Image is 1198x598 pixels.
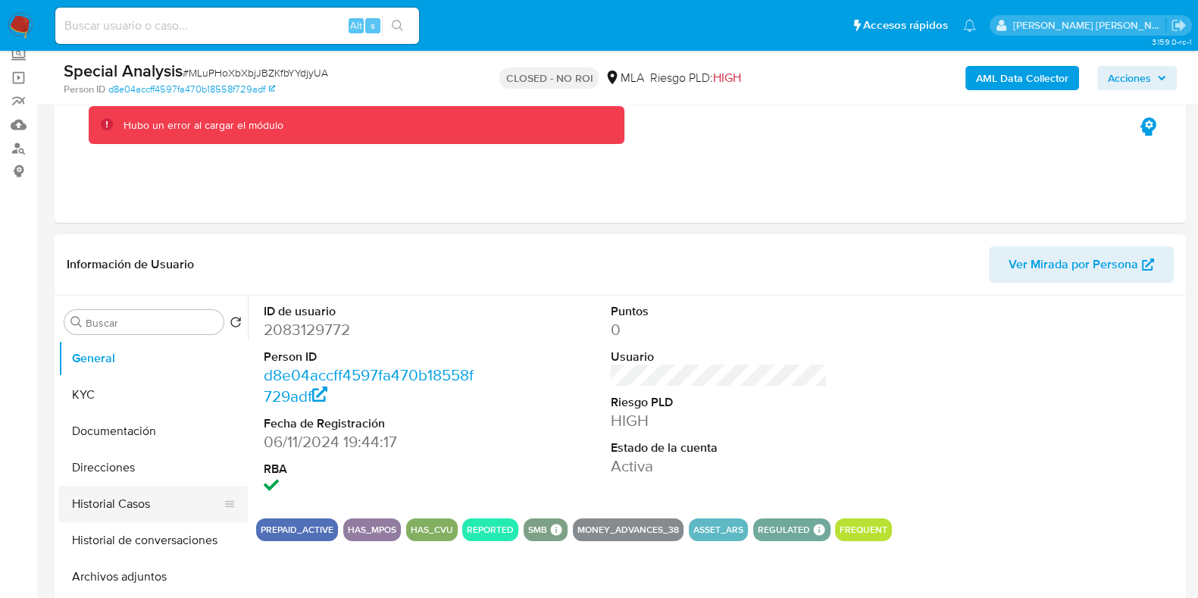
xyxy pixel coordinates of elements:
[58,522,248,559] button: Historial de conversaciones
[1097,66,1177,90] button: Acciones
[58,449,248,486] button: Direcciones
[230,316,242,333] button: Volver al orden por defecto
[611,456,827,477] dd: Activa
[70,316,83,328] button: Buscar
[611,440,827,456] dt: Estado de la cuenta
[863,17,948,33] span: Accesos rápidos
[58,377,248,413] button: KYC
[989,246,1174,283] button: Ver Mirada por Persona
[55,16,419,36] input: Buscar usuario o caso...
[264,431,480,452] dd: 06/11/2024 19:44:17
[58,559,248,595] button: Archivos adjuntos
[965,66,1079,90] button: AML Data Collector
[611,349,827,365] dt: Usuario
[350,18,362,33] span: Alt
[64,58,183,83] b: Special Analysis
[1013,18,1166,33] p: mayra.pernia@mercadolibre.com
[611,394,827,411] dt: Riesgo PLD
[1108,66,1151,90] span: Acciones
[108,83,275,96] a: d8e04accff4597fa470b18558f729adf
[499,67,599,89] p: CLOSED - NO ROI
[712,69,740,86] span: HIGH
[1171,17,1187,33] a: Salir
[58,486,236,522] button: Historial Casos
[86,316,217,330] input: Buscar
[264,303,480,320] dt: ID de usuario
[605,70,643,86] div: MLA
[124,118,283,133] div: Hubo un error al cargar el módulo
[264,349,480,365] dt: Person ID
[264,461,480,477] dt: RBA
[58,413,248,449] button: Documentación
[611,303,827,320] dt: Puntos
[1151,36,1190,48] span: 3.159.0-rc-1
[264,364,474,407] a: d8e04accff4597fa470b18558f729adf
[58,340,248,377] button: General
[264,319,480,340] dd: 2083129772
[611,319,827,340] dd: 0
[611,410,827,431] dd: HIGH
[1009,246,1138,283] span: Ver Mirada por Persona
[382,15,413,36] button: search-icon
[963,19,976,32] a: Notificaciones
[371,18,375,33] span: s
[976,66,1068,90] b: AML Data Collector
[649,70,740,86] span: Riesgo PLD:
[64,83,105,96] b: Person ID
[67,257,194,272] h1: Información de Usuario
[183,65,328,80] span: # MLuPHoXbXbjJBZKfbYYdjyUA
[264,415,480,432] dt: Fecha de Registración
